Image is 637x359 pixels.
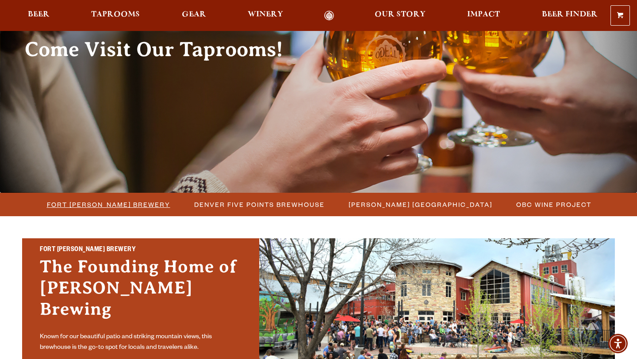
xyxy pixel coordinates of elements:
[40,332,242,353] p: Known for our beautiful patio and striking mountain views, this brewhouse is the go-to spot for l...
[313,11,346,21] a: Odell Home
[536,11,603,21] a: Beer Finder
[176,11,212,21] a: Gear
[47,198,170,211] span: Fort [PERSON_NAME] Brewery
[516,198,591,211] span: OBC Wine Project
[242,11,289,21] a: Winery
[25,38,301,61] h2: Come Visit Our Taprooms!
[511,198,596,211] a: OBC Wine Project
[194,198,325,211] span: Denver Five Points Brewhouse
[40,244,242,256] h2: Fort [PERSON_NAME] Brewery
[542,11,598,18] span: Beer Finder
[40,256,242,328] h3: The Founding Home of [PERSON_NAME] Brewing
[28,11,50,18] span: Beer
[91,11,140,18] span: Taprooms
[22,11,55,21] a: Beer
[349,198,492,211] span: [PERSON_NAME] [GEOGRAPHIC_DATA]
[42,198,175,211] a: Fort [PERSON_NAME] Brewery
[343,198,497,211] a: [PERSON_NAME] [GEOGRAPHIC_DATA]
[467,11,500,18] span: Impact
[182,11,206,18] span: Gear
[608,334,628,353] div: Accessibility Menu
[375,11,426,18] span: Our Story
[189,198,329,211] a: Denver Five Points Brewhouse
[461,11,506,21] a: Impact
[85,11,146,21] a: Taprooms
[369,11,431,21] a: Our Story
[248,11,283,18] span: Winery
